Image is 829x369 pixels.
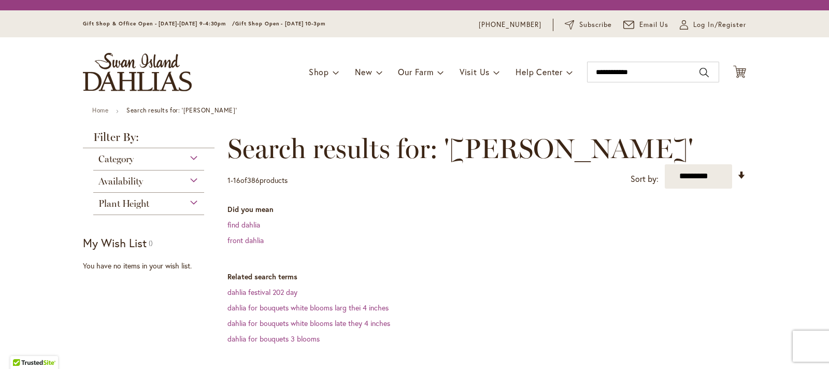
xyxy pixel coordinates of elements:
span: Email Us [639,20,669,30]
span: New [355,66,372,77]
p: - of products [227,172,288,189]
a: Email Us [623,20,669,30]
span: Availability [98,176,143,187]
a: dahlia festival 202 day [227,287,297,297]
label: Sort by: [631,169,659,189]
span: Log In/Register [693,20,746,30]
dt: Did you mean [227,204,746,215]
a: dahlia for bouquets 3 blooms [227,334,320,344]
strong: Filter By: [83,132,215,148]
iframe: Launch Accessibility Center [8,332,37,361]
span: Help Center [516,66,563,77]
span: 386 [247,175,260,185]
strong: Search results for: '[PERSON_NAME]' [126,106,237,114]
a: dahlia for bouquets white blooms larg thei 4 inches [227,303,389,313]
button: Search [699,64,709,81]
span: Shop [309,66,329,77]
span: 1 [227,175,231,185]
span: Gift Shop & Office Open - [DATE]-[DATE] 9-4:30pm / [83,20,235,27]
a: front dahlia [227,235,264,245]
span: Gift Shop Open - [DATE] 10-3pm [235,20,325,27]
div: You have no items in your wish list. [83,261,221,271]
a: store logo [83,53,192,91]
strong: My Wish List [83,235,147,250]
dt: Related search terms [227,272,746,282]
span: Our Farm [398,66,433,77]
span: Plant Height [98,198,149,209]
span: Category [98,153,134,165]
span: Search results for: '[PERSON_NAME]' [227,133,693,164]
a: [PHONE_NUMBER] [479,20,541,30]
span: Visit Us [460,66,490,77]
span: 16 [233,175,240,185]
a: Home [92,106,108,114]
a: dahlia for bouquets white blooms late they 4 inches [227,318,390,328]
a: Log In/Register [680,20,746,30]
a: find dahlia [227,220,260,230]
span: Subscribe [579,20,612,30]
a: Subscribe [565,20,612,30]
